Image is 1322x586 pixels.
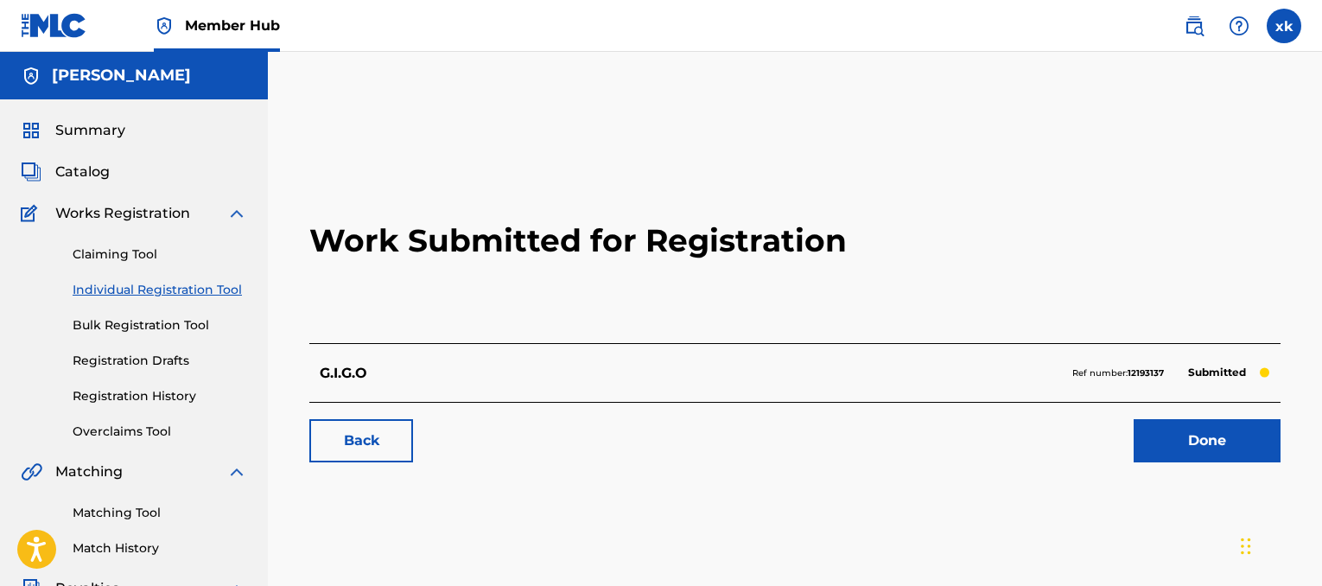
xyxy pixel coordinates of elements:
img: expand [226,462,247,482]
a: Overclaims Tool [73,423,247,441]
div: Help [1222,9,1256,43]
p: G.I.G.O [320,363,367,384]
a: Individual Registration Tool [73,281,247,299]
img: Summary [21,120,41,141]
a: Public Search [1177,9,1211,43]
div: User Menu [1267,9,1301,43]
img: Works Registration [21,203,43,224]
img: MLC Logo [21,13,87,38]
h2: Work Submitted for Registration [309,138,1281,343]
a: Matching Tool [73,504,247,522]
a: Registration History [73,387,247,405]
p: Ref number: [1072,366,1164,381]
h5: xavier kaiser [52,66,191,86]
strong: 12193137 [1128,367,1164,379]
img: Accounts [21,66,41,86]
img: search [1184,16,1204,36]
iframe: Resource Center [1274,357,1322,496]
img: Top Rightsholder [154,16,175,36]
a: Bulk Registration Tool [73,316,247,334]
a: Back [309,419,413,462]
span: Matching [55,462,123,482]
iframe: Chat Widget [1236,503,1322,586]
div: Drag [1241,520,1251,572]
img: expand [226,203,247,224]
img: Matching [21,462,42,482]
a: Done [1134,419,1281,462]
a: Claiming Tool [73,245,247,264]
p: Submitted [1179,360,1255,385]
span: Summary [55,120,125,141]
span: Works Registration [55,203,190,224]
img: Catalog [21,162,41,182]
span: Catalog [55,162,110,182]
a: CatalogCatalog [21,162,110,182]
a: Registration Drafts [73,352,247,370]
span: Member Hub [185,16,280,35]
img: help [1229,16,1249,36]
a: Match History [73,539,247,557]
a: SummarySummary [21,120,125,141]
